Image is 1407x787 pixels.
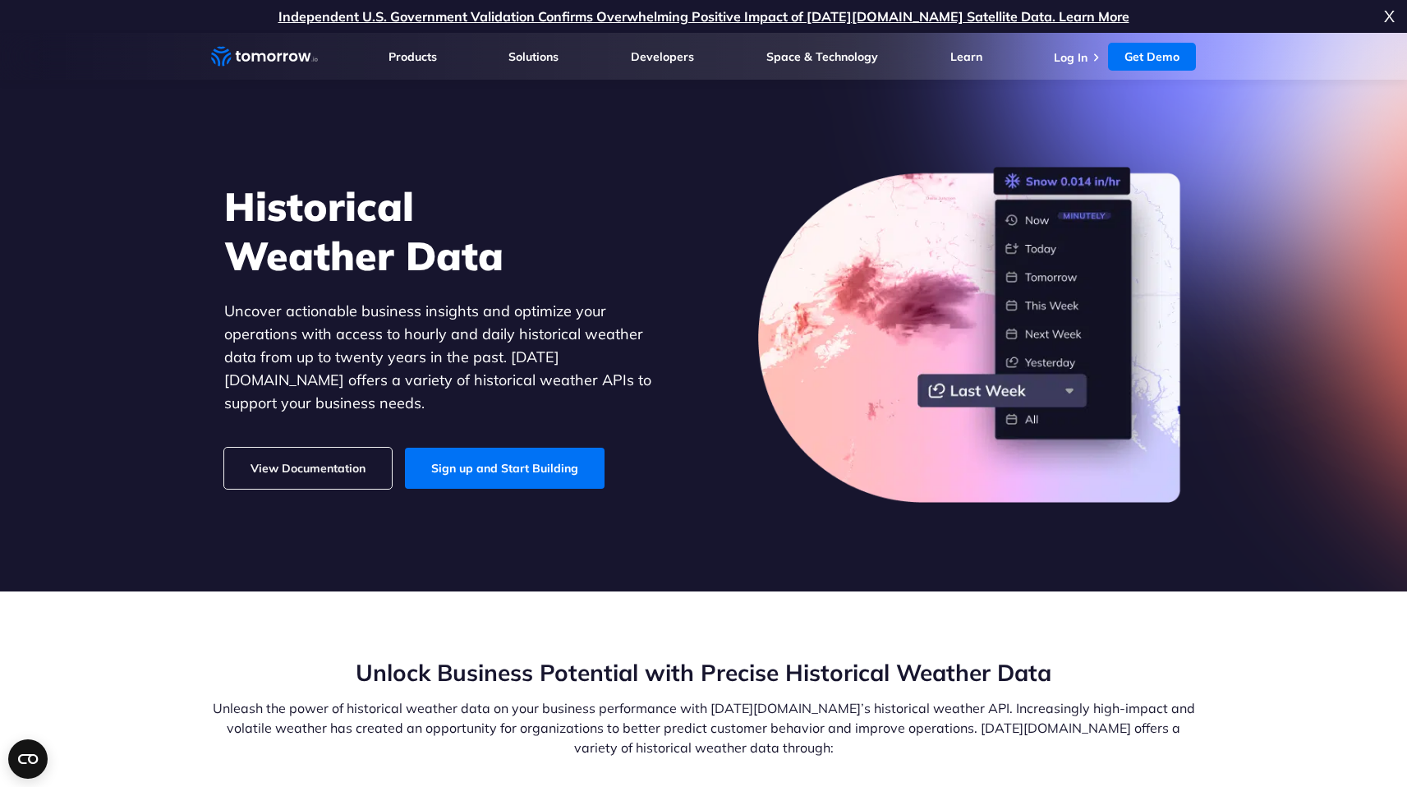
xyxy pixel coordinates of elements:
[950,49,982,64] a: Learn
[224,182,676,280] h1: Historical Weather Data
[389,49,437,64] a: Products
[508,49,559,64] a: Solutions
[8,739,48,779] button: Open CMP widget
[211,657,1197,688] h2: Unlock Business Potential with Precise Historical Weather Data
[631,49,694,64] a: Developers
[224,300,676,415] p: Uncover actionable business insights and optimize your operations with access to hourly and daily...
[211,44,318,69] a: Home link
[278,8,1129,25] a: Independent U.S. Government Validation Confirms Overwhelming Positive Impact of [DATE][DOMAIN_NAM...
[758,167,1184,504] img: historical-weather-data.png.webp
[405,448,605,489] a: Sign up and Start Building
[766,49,878,64] a: Space & Technology
[1054,50,1087,65] a: Log In
[211,698,1197,757] p: Unleash the power of historical weather data on your business performance with [DATE][DOMAIN_NAME...
[224,448,392,489] a: View Documentation
[1108,43,1196,71] a: Get Demo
